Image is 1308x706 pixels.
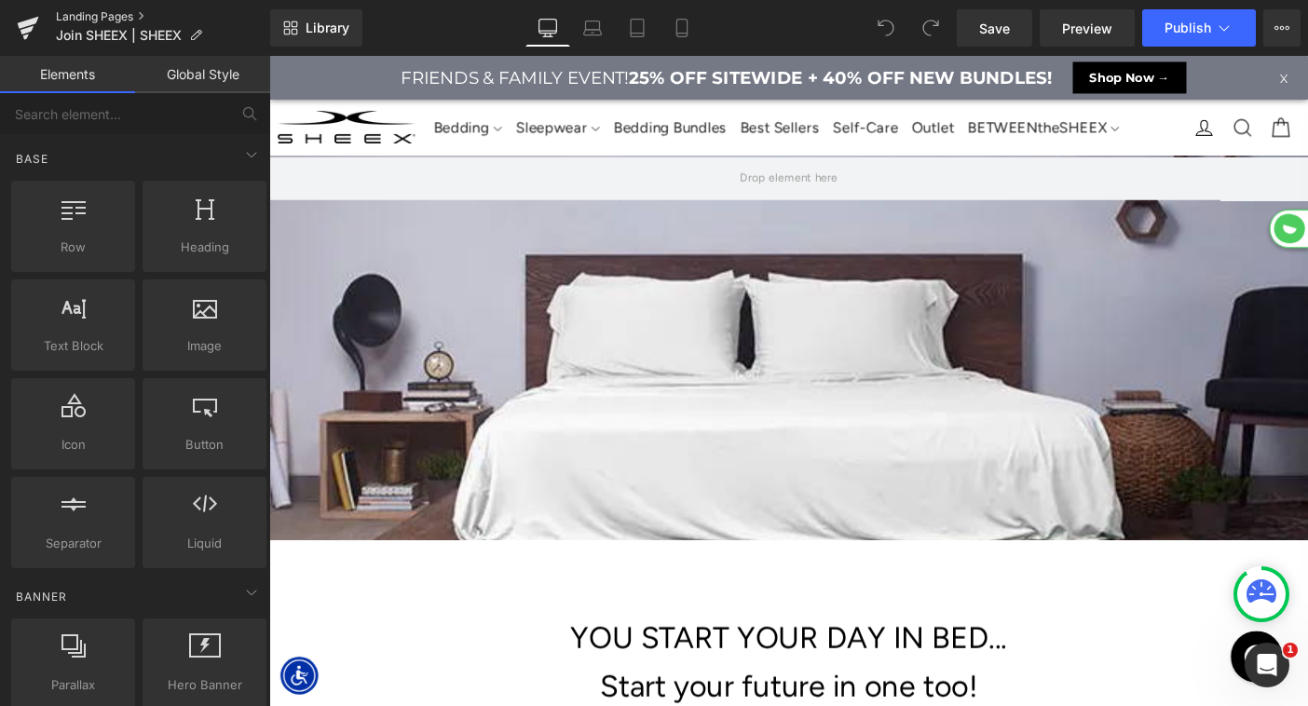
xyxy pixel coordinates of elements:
a: Tablet [615,9,660,47]
a: Bedding Bundles [366,56,503,100]
span: Library [306,20,349,36]
span: 1 [1283,643,1298,658]
a: New Library [270,9,362,47]
a: Global Style [135,56,270,93]
span: Button [148,435,261,455]
a: Mobile [660,9,704,47]
span: Publish [1165,20,1211,35]
span: Image [148,336,261,356]
span: Base [14,150,50,168]
span: Hero Banner [148,675,261,695]
button: Publish [1142,9,1256,47]
ul: Primary [170,56,930,100]
span: Text Block [17,336,129,356]
span: Banner [14,588,69,605]
a: Outlet [689,56,751,100]
font: X [1097,17,1106,32]
a: Desktop [525,9,570,47]
a: Self-Care [605,56,690,100]
div: Accessibility Menu [12,652,53,693]
span: Save [979,19,1010,38]
img: jutab.svg [1081,164,1127,215]
span: Join SHEEX | SHEEX [56,28,182,43]
span: Icon [17,435,129,455]
span: Heading [148,238,261,257]
a: Landing Pages [56,9,270,24]
span: Liquid [148,534,261,553]
div: X [1087,4,1116,45]
button: Undo [867,9,905,47]
strong: 25% OFF SITEWIDE + 40% OFF NEW BUNDLES! [390,13,850,35]
span: FRIENDS & FAMILY EVENT! [143,13,850,35]
span: Separator [17,534,129,553]
a: Best Sellers [504,56,605,100]
span: Shop Now → [891,15,977,32]
iframe: Intercom live chat [1245,643,1289,687]
a: Sleepwear [260,56,366,100]
span: Row [17,238,129,257]
button: More [1263,9,1301,47]
div: Shop Now → [872,7,995,40]
button: Redo [912,9,949,47]
a: Laptop [570,9,615,47]
a: Bedding [170,56,260,100]
iframe: Gorgias live chat messenger [1034,618,1109,686]
a: BETWEENtheSHEEX [751,56,930,100]
span: Preview [1062,19,1112,38]
span: Parallax [17,675,129,695]
a: Preview [1040,9,1135,47]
